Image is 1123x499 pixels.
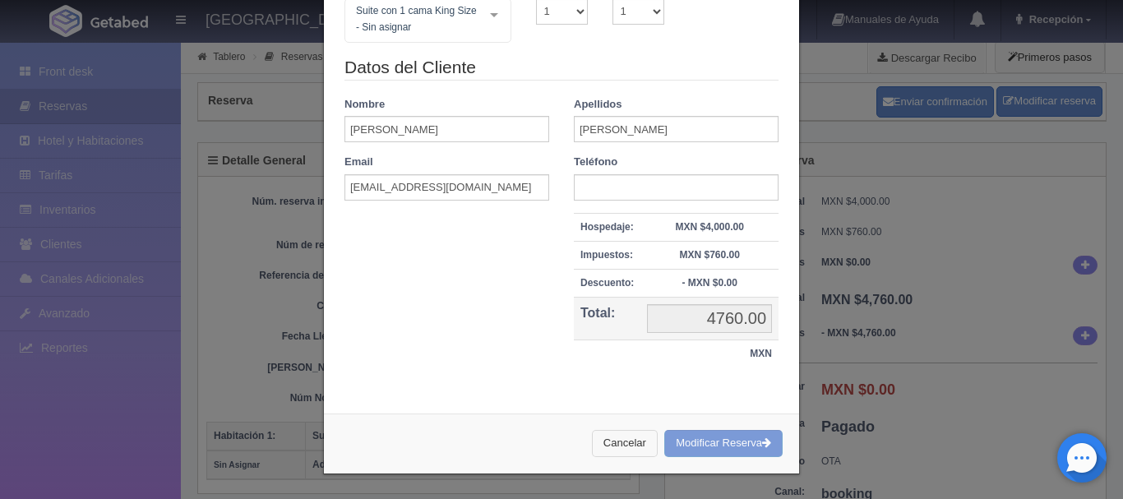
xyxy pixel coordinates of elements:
span: Suite con 1 cama King Size - Sin asignar [352,2,478,35]
th: Impuestos: [574,241,640,269]
th: Total: [574,298,640,340]
strong: MXN $760.00 [679,249,739,261]
label: Apellidos [574,97,622,113]
label: Email [344,155,373,170]
label: Nombre [344,97,385,113]
strong: MXN $4,000.00 [675,221,743,233]
button: Cancelar [592,430,658,457]
input: Seleccionar hab. [352,2,362,29]
th: Descuento: [574,269,640,297]
th: Hospedaje: [574,213,640,241]
legend: Datos del Cliente [344,55,779,81]
strong: - MXN $0.00 [682,277,737,289]
label: Teléfono [574,155,617,170]
strong: MXN [750,348,772,359]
